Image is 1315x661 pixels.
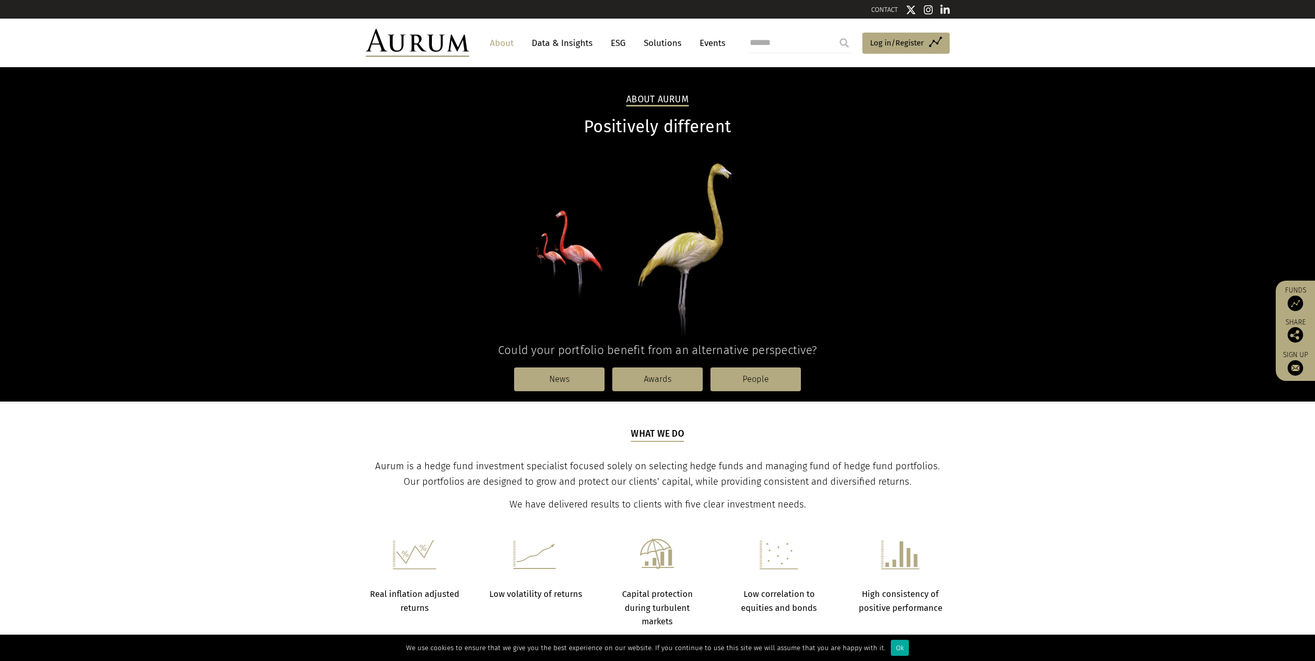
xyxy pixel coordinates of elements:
[527,34,598,53] a: Data & Insights
[366,29,469,57] img: Aurum
[1281,319,1310,343] div: Share
[870,37,924,49] span: Log in/Register
[741,589,817,612] strong: Low correlation to equities and bonds
[606,34,631,53] a: ESG
[924,5,933,15] img: Instagram icon
[366,117,950,137] h1: Positively different
[639,34,687,53] a: Solutions
[710,367,801,391] a: People
[366,343,950,357] h4: Could your portfolio benefit from an alternative perspective?
[1288,327,1303,343] img: Share this post
[694,34,725,53] a: Events
[862,33,950,54] a: Log in/Register
[1281,350,1310,376] a: Sign up
[514,367,605,391] a: News
[370,589,459,612] strong: Real inflation adjusted returns
[1281,286,1310,311] a: Funds
[891,640,909,656] div: Ok
[626,94,689,106] h2: About Aurum
[489,589,582,599] strong: Low volatility of returns
[940,5,950,15] img: Linkedin icon
[1288,360,1303,376] img: Sign up to our newsletter
[509,499,806,510] span: We have delivered results to clients with five clear investment needs.
[631,427,684,442] h5: What we do
[871,6,898,13] a: CONTACT
[612,367,703,391] a: Awards
[859,589,942,612] strong: High consistency of positive performance
[1288,296,1303,311] img: Access Funds
[622,589,693,626] strong: Capital protection during turbulent markets
[834,33,855,53] input: Submit
[485,34,519,53] a: About
[906,5,916,15] img: Twitter icon
[375,460,940,487] span: Aurum is a hedge fund investment specialist focused solely on selecting hedge funds and managing ...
